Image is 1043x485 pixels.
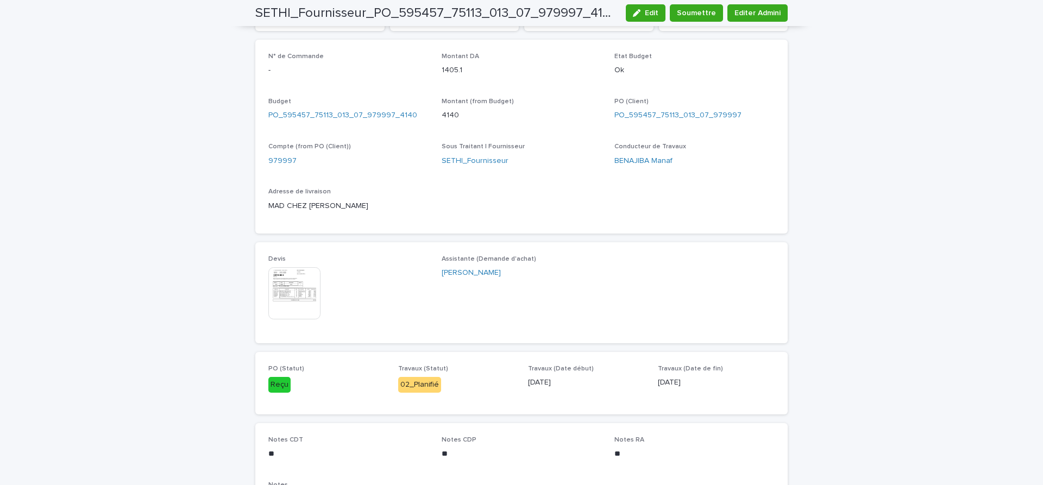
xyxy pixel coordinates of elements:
[268,200,429,212] p: MAD CHEZ [PERSON_NAME]
[442,256,536,262] span: Assistante (Demande d'achat)
[442,437,476,443] span: Notes CDP
[614,437,644,443] span: Notes RA
[614,53,652,60] span: Etat Budget
[614,110,742,121] a: PO_595457_75113_013_07_979997
[614,155,673,167] a: BENAJIBA Manaf
[268,366,304,372] span: PO (Statut)
[268,53,324,60] span: N° de Commande
[442,98,514,105] span: Montant (from Budget)
[268,155,297,167] a: 979997
[734,8,781,18] span: Editer Admini
[398,366,448,372] span: Travaux (Statut)
[645,9,658,17] span: Edit
[614,98,649,105] span: PO (Client)
[255,5,617,21] h2: SETHI_Fournisseur_PO_595457_75113_013_07_979997_4140_1405.1
[442,53,479,60] span: Montant DA
[268,377,291,393] div: Reçu
[268,98,291,105] span: Budget
[442,267,501,279] a: [PERSON_NAME]
[727,4,788,22] button: Editer Admini
[442,143,525,150] span: Sous Traitant | Fournisseur
[268,110,417,121] a: PO_595457_75113_013_07_979997_4140
[528,366,594,372] span: Travaux (Date début)
[658,366,723,372] span: Travaux (Date de fin)
[268,256,286,262] span: Devis
[268,65,429,76] p: -
[658,377,775,388] p: [DATE]
[398,377,441,393] div: 02_Planifié
[442,65,602,76] p: 1405.1
[677,8,716,18] span: Soumettre
[528,377,645,388] p: [DATE]
[268,188,331,195] span: Adresse de livraison
[670,4,723,22] button: Soumettre
[442,155,508,167] a: SETHI_Fournisseur
[626,4,665,22] button: Edit
[614,65,775,76] p: Ok
[442,110,602,121] p: 4140
[614,143,686,150] span: Conducteur de Travaux
[268,437,303,443] span: Notes CDT
[268,143,351,150] span: Compte (from PO (Client))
